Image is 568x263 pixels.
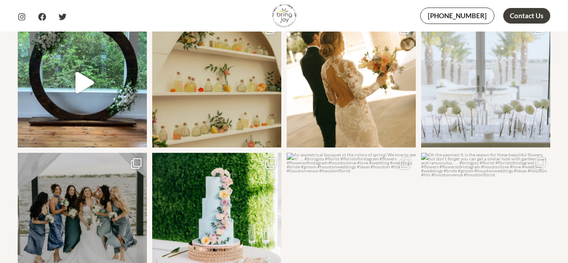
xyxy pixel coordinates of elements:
[38,13,46,21] a: Facebook
[420,8,494,24] a: [PHONE_NUMBER]
[272,4,296,28] img: Bring Joy
[18,13,26,21] a: Instagram
[503,8,550,24] a: Contact Us
[59,13,67,21] a: Twitter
